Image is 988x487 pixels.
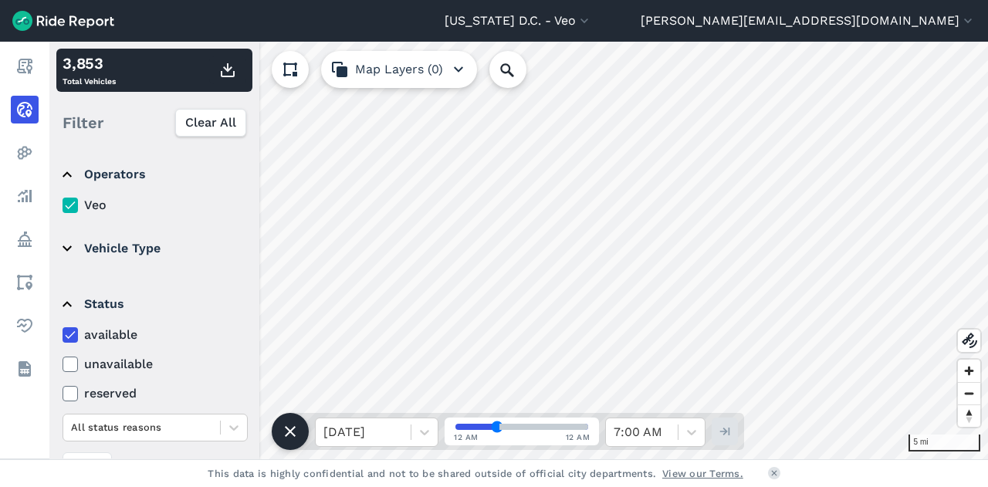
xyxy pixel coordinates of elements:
[566,431,590,443] span: 12 AM
[49,42,988,459] canvas: Map
[958,404,980,427] button: Reset bearing to north
[11,312,39,340] a: Health
[56,99,252,147] div: Filter
[63,452,248,480] div: Idle Time (hours)
[641,12,976,30] button: [PERSON_NAME][EMAIL_ADDRESS][DOMAIN_NAME]
[958,360,980,382] button: Zoom in
[445,12,592,30] button: [US_STATE] D.C. - Veo
[63,153,245,196] summary: Operators
[662,466,743,481] a: View our Terms.
[11,139,39,167] a: Heatmaps
[12,11,114,31] img: Ride Report
[175,109,246,137] button: Clear All
[63,282,245,326] summary: Status
[908,435,980,451] div: 5 mi
[11,225,39,253] a: Policy
[454,431,479,443] span: 12 AM
[11,96,39,123] a: Realtime
[63,355,248,374] label: unavailable
[11,182,39,210] a: Analyze
[63,196,248,215] label: Veo
[11,269,39,296] a: Areas
[63,52,116,89] div: Total Vehicles
[11,355,39,383] a: Datasets
[63,52,116,75] div: 3,853
[11,52,39,80] a: Report
[321,51,477,88] button: Map Layers (0)
[63,384,248,403] label: reserved
[958,382,980,404] button: Zoom out
[489,51,551,88] input: Search Location or Vehicles
[63,227,245,270] summary: Vehicle Type
[185,113,236,132] span: Clear All
[63,326,248,344] label: available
